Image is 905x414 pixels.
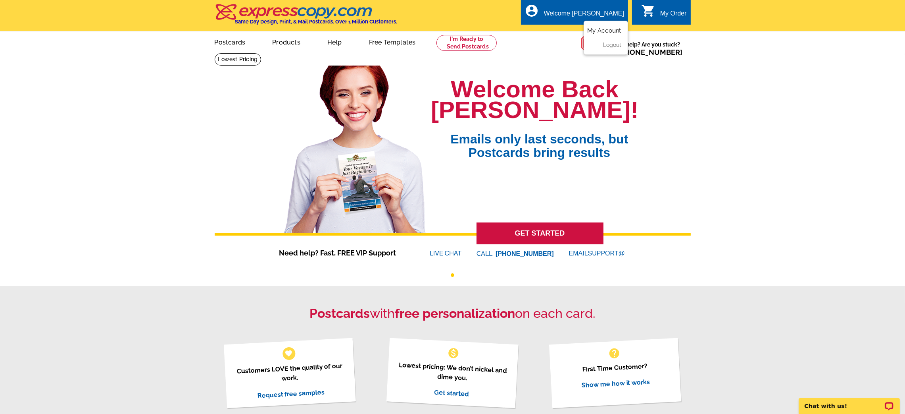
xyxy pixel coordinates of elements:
a: shopping_cart My Order [641,9,687,19]
a: Free Templates [356,32,428,51]
a: Postcards [202,32,258,51]
a: LIVECHAT [430,250,461,257]
a: Get started [434,388,469,398]
p: First Time Customer? [559,360,671,375]
h4: Same Day Design, Print, & Mail Postcards. Over 1 Million Customers. [235,19,398,25]
font: SUPPORT@ [588,249,626,258]
strong: free personalization [395,306,515,321]
div: Welcome [PERSON_NAME] [544,10,624,21]
a: [PHONE_NUMBER] [618,48,683,56]
button: 1 of 1 [451,273,454,277]
a: Same Day Design, Print, & Mail Postcards. Over 1 Million Customers. [215,10,398,25]
a: Help [315,32,355,51]
iframe: LiveChat chat widget [794,389,905,414]
img: welcome-back-logged-in.png [279,59,431,233]
a: My Account [587,27,621,34]
img: help [581,31,605,55]
i: account_circle [525,4,539,18]
span: Need help? Are you stuck? [605,41,687,56]
span: Call [605,48,683,56]
span: Emails only last seconds, but Postcards bring results [440,120,638,159]
strong: Postcards [310,306,370,321]
div: My Order [660,10,687,21]
span: help [608,347,621,360]
i: shopping_cart [641,4,655,18]
h2: with on each card. [215,306,691,321]
span: Need help? Fast, FREE VIP Support [279,248,406,258]
font: LIVE [430,249,445,258]
span: favorite [284,349,293,358]
p: Lowest pricing: We don’t nickel and dime you. [396,360,509,385]
span: monetization_on [447,347,460,360]
a: Show me how it works [581,378,650,389]
h1: Welcome Back [PERSON_NAME]! [431,79,638,120]
p: Customers LOVE the quality of our work. [234,361,346,386]
a: Logout [603,42,621,48]
a: Products [259,32,313,51]
a: Request free samples [257,388,325,399]
a: GET STARTED [477,222,603,244]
